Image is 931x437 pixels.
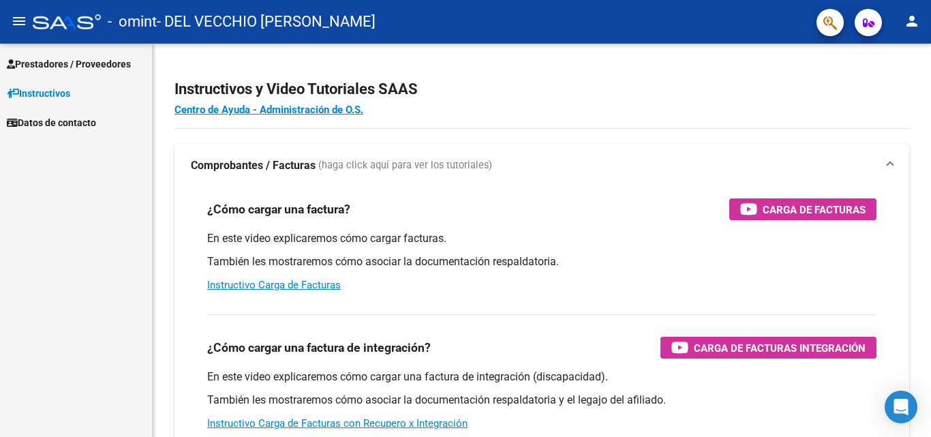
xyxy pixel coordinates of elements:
mat-expansion-panel-header: Comprobantes / Facturas (haga click aquí para ver los tutoriales) [174,144,909,187]
h2: Instructivos y Video Tutoriales SAAS [174,76,909,102]
span: Carga de Facturas [763,201,866,218]
mat-icon: menu [11,13,27,29]
span: - omint [108,7,157,37]
p: En este video explicaremos cómo cargar una factura de integración (discapacidad). [207,370,876,385]
button: Carga de Facturas Integración [660,337,876,359]
mat-icon: person [904,13,920,29]
span: - DEL VECCHIO [PERSON_NAME] [157,7,376,37]
a: Instructivo Carga de Facturas [207,279,341,291]
span: Carga de Facturas Integración [694,340,866,357]
p: También les mostraremos cómo asociar la documentación respaldatoria. [207,254,876,269]
span: Datos de contacto [7,115,96,130]
strong: Comprobantes / Facturas [191,158,316,173]
h3: ¿Cómo cargar una factura de integración? [207,338,431,357]
span: (haga click aquí para ver los tutoriales) [318,158,492,173]
div: Open Intercom Messenger [885,391,917,423]
span: Prestadores / Proveedores [7,57,131,72]
a: Instructivo Carga de Facturas con Recupero x Integración [207,417,468,430]
span: Instructivos [7,86,70,101]
p: También les mostraremos cómo asociar la documentación respaldatoria y el legajo del afiliado. [207,393,876,408]
h3: ¿Cómo cargar una factura? [207,200,350,219]
p: En este video explicaremos cómo cargar facturas. [207,231,876,246]
a: Centro de Ayuda - Administración de O.S. [174,104,363,116]
button: Carga de Facturas [729,198,876,220]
